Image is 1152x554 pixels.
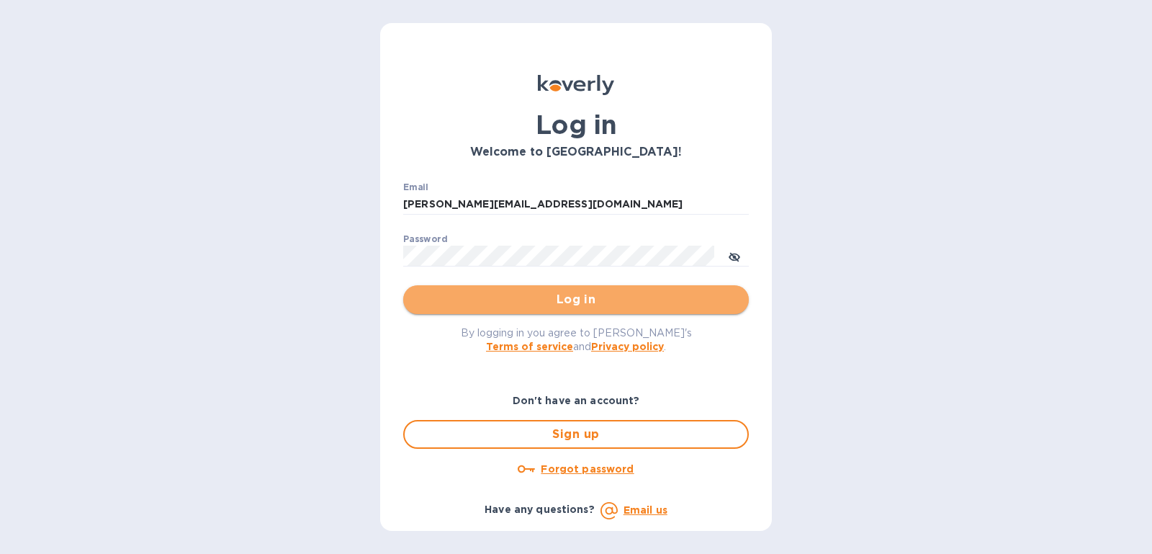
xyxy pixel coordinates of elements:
[403,235,447,244] label: Password
[403,183,428,192] label: Email
[416,426,736,443] span: Sign up
[403,146,749,159] h3: Welcome to [GEOGRAPHIC_DATA]!
[461,327,692,352] span: By logging in you agree to [PERSON_NAME]'s and .
[591,341,664,352] a: Privacy policy
[538,75,614,95] img: Koverly
[485,504,595,515] b: Have any questions?
[415,291,737,308] span: Log in
[486,341,573,352] a: Terms of service
[403,110,749,140] h1: Log in
[624,504,667,516] a: Email us
[720,241,749,270] button: toggle password visibility
[403,285,749,314] button: Log in
[541,463,634,475] u: Forgot password
[403,194,749,215] input: Enter email address
[403,420,749,449] button: Sign up
[513,395,640,406] b: Don't have an account?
